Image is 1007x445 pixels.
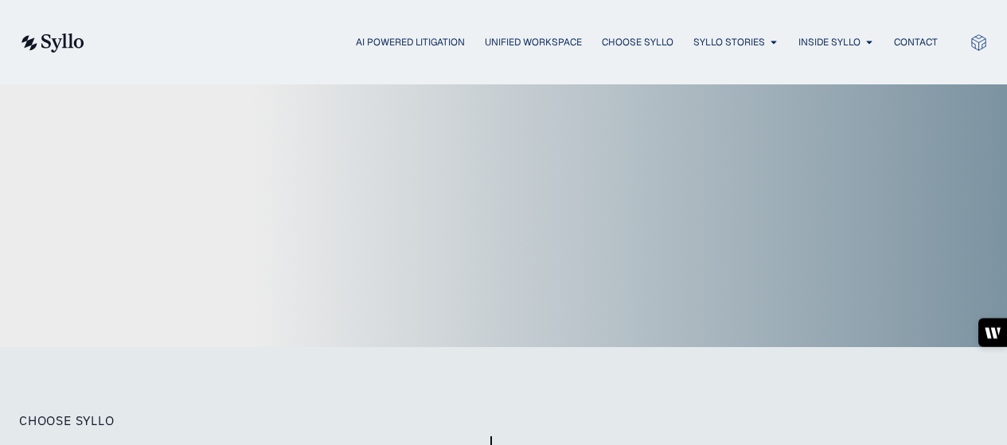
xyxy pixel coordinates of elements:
[894,35,938,49] a: Contact
[693,35,765,49] a: Syllo Stories
[19,33,84,53] img: syllo
[116,35,938,50] nav: Menu
[116,35,938,50] div: Menu Toggle
[798,35,861,49] a: Inside Syllo
[485,35,582,49] a: Unified Workspace
[602,35,673,49] a: Choose Syllo
[356,35,465,49] a: AI Powered Litigation
[19,411,656,430] div: Choose Syllo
